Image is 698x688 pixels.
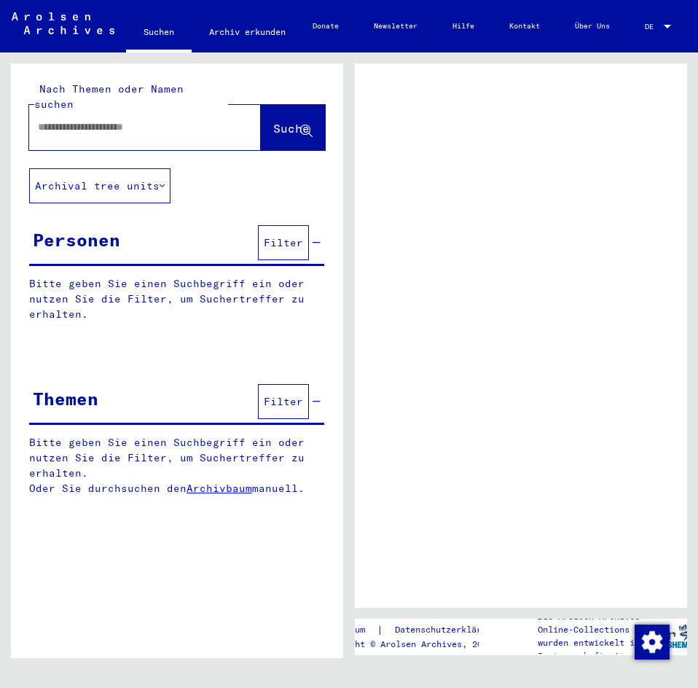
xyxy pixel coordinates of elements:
div: Themen [33,386,98,412]
span: Filter [264,395,303,408]
button: Archival tree units [29,168,170,203]
p: wurden entwickelt in Partnerschaft mit [538,636,646,662]
button: Suche [261,105,325,150]
button: Filter [258,384,309,419]
p: Bitte geben Sie einen Suchbegriff ein oder nutzen Sie die Filter, um Suchertreffer zu erhalten. O... [29,435,325,496]
a: Kontakt [492,9,557,44]
a: Archivbaum [187,482,252,495]
p: Copyright © Arolsen Archives, 2021 [319,638,514,651]
p: Die Arolsen Archives Online-Collections [538,610,646,636]
mat-label: Nach Themen oder Namen suchen [34,82,184,111]
button: Filter [258,225,309,260]
a: Hilfe [435,9,492,44]
p: Bitte geben Sie einen Suchbegriff ein oder nutzen Sie die Filter, um Suchertreffer zu erhalten. [29,276,324,322]
img: Zustimmung ändern [635,625,670,660]
a: Newsletter [356,9,435,44]
a: Über Uns [557,9,627,44]
a: Donate [295,9,356,44]
img: Arolsen_neg.svg [12,12,114,34]
span: DE [645,23,661,31]
a: Archiv erkunden [192,15,303,50]
a: Datenschutzerklärung [383,622,514,638]
div: Personen [33,227,120,253]
span: Filter [264,236,303,249]
div: | [319,622,514,638]
span: Suche [273,121,310,136]
a: Suchen [126,15,192,52]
